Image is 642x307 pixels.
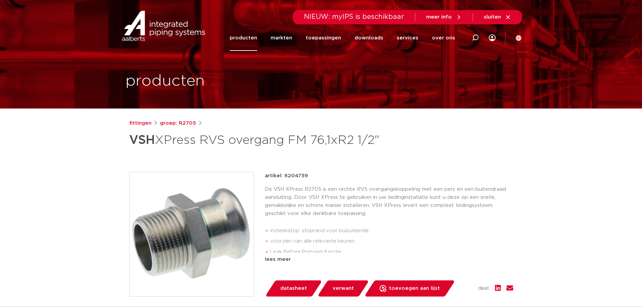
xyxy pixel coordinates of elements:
li: insteekstop: stoprand voor buisuiteinde [270,225,513,236]
a: sluiten [484,14,511,20]
strong: VSH [129,134,155,146]
a: groep: R2705 [160,119,196,127]
a: producten [230,25,257,51]
li: voorzien van alle relevante keuren [270,236,513,247]
a: fittingen [129,119,151,127]
a: verwant [317,280,369,297]
li: Leak Before Pressed-functie [270,247,513,257]
h1: XPress RVS overgang FM 76,1xR2 1/2" [129,130,383,150]
div: lees meer [265,255,513,264]
p: De VSH XPress R2705 is een rechte RVS overgangskoppeling met een pers en een buitendraad aansluit... [265,185,513,218]
span: meer info [426,14,452,20]
p: artikel: 6204759 [265,172,308,180]
a: datasheet [265,280,322,297]
span: sluiten [484,14,501,20]
nav: Menu [230,25,455,51]
span: datasheet [280,283,307,294]
a: services [397,25,418,51]
span: NIEUW: myIPS is beschikbaar [304,13,404,20]
a: downloads [355,25,383,51]
img: Product Image for VSH XPress RVS overgang FM 76,1xR2 1/2" [130,172,254,296]
h1: producten [125,70,205,92]
a: toepassingen [306,25,341,51]
span: verwant [333,283,354,294]
span: deel: [478,284,490,293]
span: toevoegen aan lijst [389,283,440,294]
a: markten [271,25,292,51]
a: meer info [426,14,462,20]
a: over ons [432,25,455,51]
